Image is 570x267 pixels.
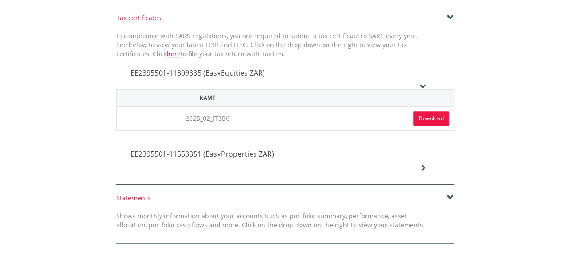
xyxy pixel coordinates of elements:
span: Click to file your tax return with TaxTim. [153,50,285,58]
span: EE2395501-11309335 (EasyEquities ZAR) [130,68,265,78]
div: Tax certificates [116,14,454,23]
span: EE2395501-11553351 (EasyProperties ZAR) [130,149,274,159]
span: In compliance with SARS regulations, you are required to submit a tax certificate to SARS every y... [116,32,419,58]
td: 2025_02_IT3BC [116,106,299,130]
th: Name [116,89,299,106]
div: Statements [116,194,454,203]
a: here [167,50,181,58]
a: Download [413,111,449,126]
div: Shows monthly information about your accounts such as portfolio summary, performance, asset alloc... [109,212,432,230]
